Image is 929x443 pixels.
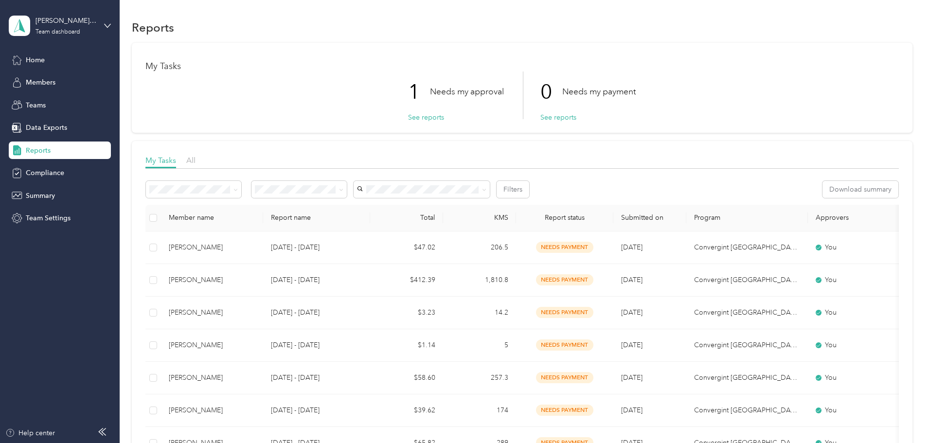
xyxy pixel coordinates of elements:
[443,362,516,394] td: 257.3
[562,86,636,98] p: Needs my payment
[613,205,686,231] th: Submitted on
[169,307,255,318] div: [PERSON_NAME]
[5,428,55,438] button: Help center
[169,372,255,383] div: [PERSON_NAME]
[26,145,51,156] span: Reports
[621,373,643,382] span: [DATE]
[370,394,443,427] td: $39.62
[621,276,643,284] span: [DATE]
[536,405,593,416] span: needs payment
[536,242,593,253] span: needs payment
[524,213,606,222] span: Report status
[694,372,800,383] p: Convergint [GEOGRAPHIC_DATA] 2024
[271,372,362,383] p: [DATE] - [DATE]
[497,181,529,198] button: Filters
[26,55,45,65] span: Home
[26,123,67,133] span: Data Exports
[443,264,516,297] td: 1,810.8
[430,86,504,98] p: Needs my approval
[816,307,897,318] div: You
[686,205,808,231] th: Program
[536,307,593,318] span: needs payment
[36,29,80,35] div: Team dashboard
[370,297,443,329] td: $3.23
[26,213,71,223] span: Team Settings
[621,406,643,414] span: [DATE]
[169,340,255,351] div: [PERSON_NAME]
[694,242,800,253] p: Convergint [GEOGRAPHIC_DATA] 2024
[443,231,516,264] td: 206.5
[686,329,808,362] td: Convergint Canada 2024
[169,275,255,285] div: [PERSON_NAME]
[816,372,897,383] div: You
[443,329,516,362] td: 5
[540,112,576,123] button: See reports
[816,405,897,416] div: You
[370,264,443,297] td: $412.39
[26,77,55,88] span: Members
[36,16,96,26] div: [PERSON_NAME] Team
[540,71,562,112] p: 0
[26,100,46,110] span: Teams
[169,213,255,222] div: Member name
[816,242,897,253] div: You
[408,71,430,112] p: 1
[145,61,899,71] h1: My Tasks
[536,274,593,285] span: needs payment
[536,339,593,351] span: needs payment
[370,329,443,362] td: $1.14
[451,213,508,222] div: KMS
[686,264,808,297] td: Convergint Canada 2024
[621,308,643,317] span: [DATE]
[370,362,443,394] td: $58.60
[263,205,370,231] th: Report name
[169,405,255,416] div: [PERSON_NAME]
[822,181,898,198] button: Download summary
[686,231,808,264] td: Convergint Canada 2024
[271,405,362,416] p: [DATE] - [DATE]
[161,205,263,231] th: Member name
[186,156,196,165] span: All
[875,389,929,443] iframe: Everlance-gr Chat Button Frame
[26,168,64,178] span: Compliance
[621,341,643,349] span: [DATE]
[443,297,516,329] td: 14.2
[694,405,800,416] p: Convergint [GEOGRAPHIC_DATA] 2024
[378,213,435,222] div: Total
[808,205,905,231] th: Approvers
[621,243,643,251] span: [DATE]
[370,231,443,264] td: $47.02
[686,297,808,329] td: Convergint Canada 2024
[132,22,174,33] h1: Reports
[816,275,897,285] div: You
[408,112,444,123] button: See reports
[271,340,362,351] p: [DATE] - [DATE]
[271,242,362,253] p: [DATE] - [DATE]
[443,394,516,427] td: 174
[271,275,362,285] p: [DATE] - [DATE]
[536,372,593,383] span: needs payment
[694,307,800,318] p: Convergint [GEOGRAPHIC_DATA] 2024
[816,340,897,351] div: You
[271,307,362,318] p: [DATE] - [DATE]
[686,362,808,394] td: Convergint Canada 2024
[694,340,800,351] p: Convergint [GEOGRAPHIC_DATA] 2024
[26,191,55,201] span: Summary
[169,242,255,253] div: [PERSON_NAME]
[694,275,800,285] p: Convergint [GEOGRAPHIC_DATA] 2024
[145,156,176,165] span: My Tasks
[686,394,808,427] td: Convergint Canada 2024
